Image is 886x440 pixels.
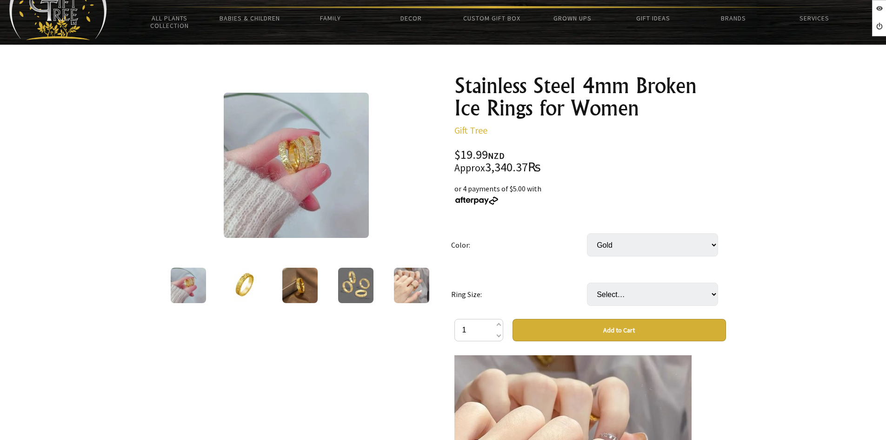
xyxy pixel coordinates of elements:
[371,8,451,28] a: Decor
[454,74,726,119] h1: Stainless Steel 4mm Broken Ice Rings for Women
[226,268,262,303] img: Stainless Steel 4mm Broken Ice Rings for Women
[513,319,726,341] button: Add to Cart
[129,8,210,35] a: All Plants Collection
[451,270,587,319] td: Ring Size:
[454,196,499,205] img: Afterpay
[488,150,505,161] span: NZD
[454,162,485,174] small: Approx
[338,268,373,303] img: Stainless Steel 4mm Broken Ice Rings for Women
[693,8,774,28] a: Brands
[210,8,290,28] a: Babies & Children
[394,268,429,303] img: Stainless Steel 4mm Broken Ice Rings for Women
[171,268,206,303] img: Stainless Steel 4mm Broken Ice Rings for Women
[451,220,587,270] td: Color:
[290,8,371,28] a: Family
[224,93,369,238] img: Stainless Steel 4mm Broken Ice Rings for Women
[532,8,613,28] a: Grown Ups
[454,183,726,205] div: or 4 payments of $5.00 with
[454,149,726,174] div: $19.99 3,340.37₨
[774,8,854,28] a: Services
[454,124,487,136] a: Gift Tree
[613,8,693,28] a: Gift Ideas
[282,268,318,303] img: Stainless Steel 4mm Broken Ice Rings for Women
[452,8,532,28] a: Custom Gift Box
